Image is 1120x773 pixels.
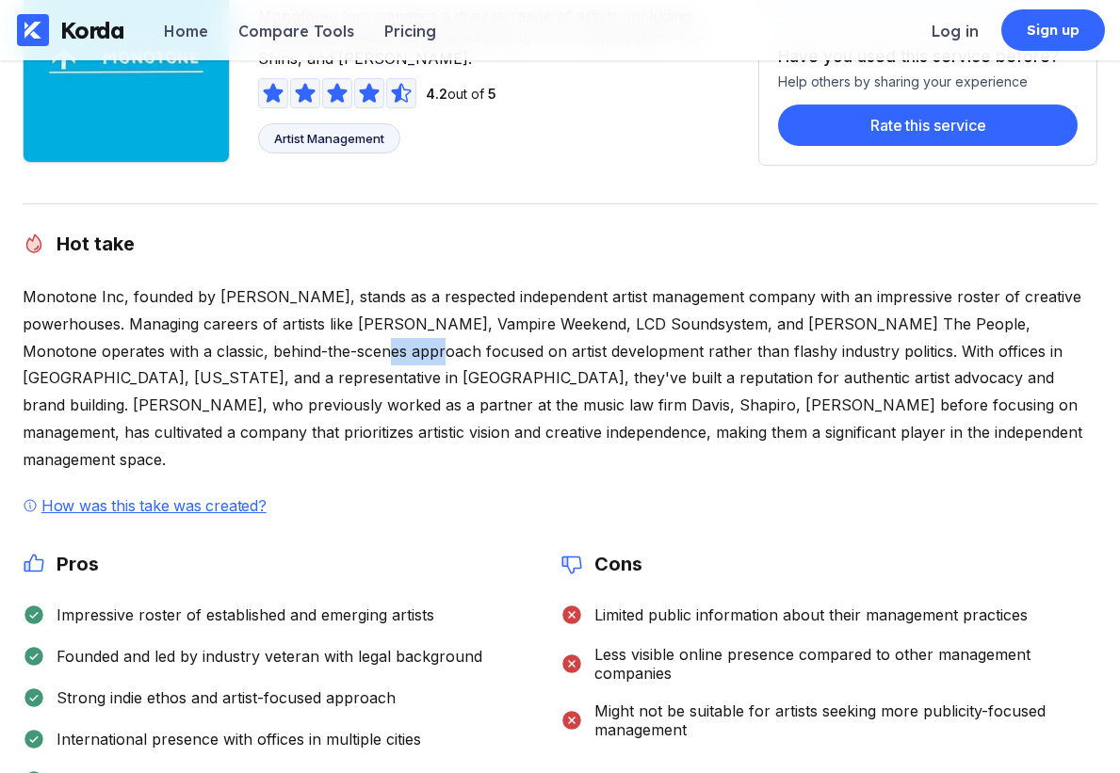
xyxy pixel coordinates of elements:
[45,233,135,255] h2: Hot take
[238,22,354,40] div: Compare Tools
[583,645,1098,683] div: Less visible online presence compared to other management companies
[418,86,496,102] div: out of
[870,116,986,135] div: Rate this service
[23,283,1097,474] div: Monotone Inc, founded by [PERSON_NAME], stands as a respected independent artist management compa...
[1027,21,1080,40] div: Sign up
[45,605,434,624] div: Impressive roster of established and emerging artists
[488,86,496,102] span: 5
[583,605,1028,624] div: Limited public information about their management practices
[45,688,396,707] div: Strong indie ethos and artist-focused approach
[384,22,436,40] div: Pricing
[45,553,99,575] h2: Pros
[45,647,482,666] div: Founded and led by industry veteran with legal background
[164,22,208,40] div: Home
[778,66,1078,89] div: Help others by sharing your experience
[1001,9,1105,51] a: Sign up
[583,701,1098,739] div: Might not be suitable for artists seeking more publicity-focused management
[778,89,1078,146] a: Rate this service
[258,123,400,153] a: Artist Management
[583,553,642,575] h2: Cons
[38,496,270,515] div: How was this take was created?
[60,16,124,44] div: Korda
[932,22,979,40] div: Log in
[426,86,447,102] span: 4.2
[45,730,421,749] div: International presence with offices in multiple cities
[274,131,384,146] div: Artist Management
